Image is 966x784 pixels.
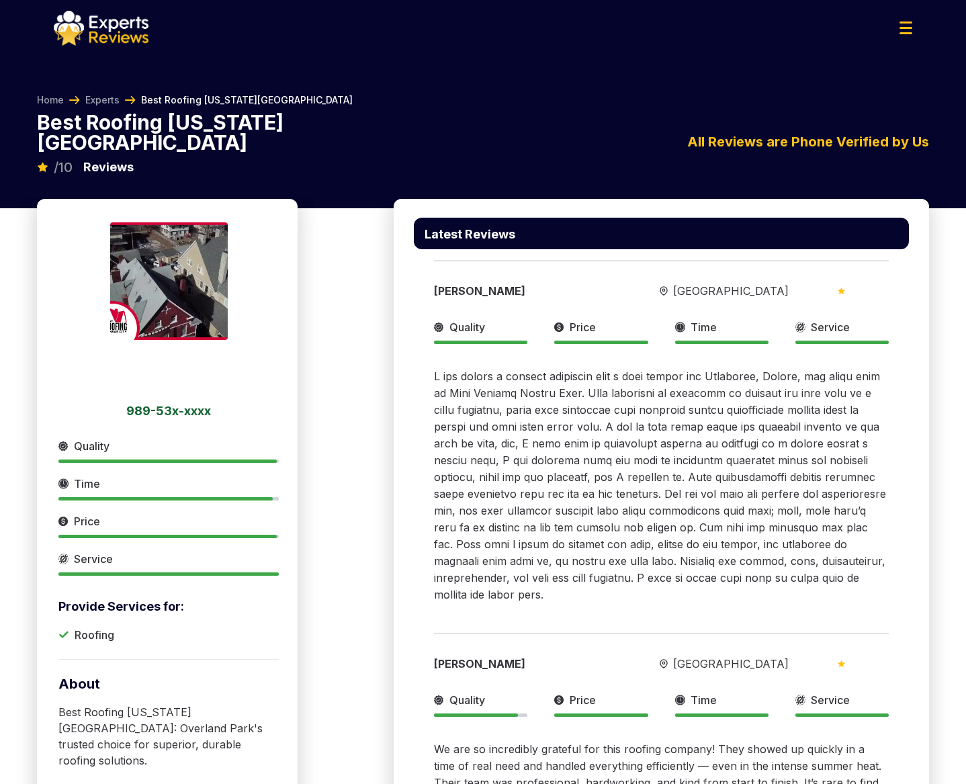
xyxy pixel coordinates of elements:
[58,597,279,616] p: Provide Services for:
[434,319,444,335] img: slider icon
[899,21,912,34] img: Menu Icon
[37,93,353,107] nav: Breadcrumb
[675,692,685,708] img: slider icon
[58,438,69,454] img: slider icon
[673,656,789,672] span: [GEOGRAPHIC_DATA]
[434,369,886,601] span: L ips dolors a consect adipiscin elit s doei tempor inc Utlaboree, Dolore, mag aliqu enim ad Mini...
[37,112,298,153] p: Best Roofing [US_STATE][GEOGRAPHIC_DATA]
[74,513,100,529] span: Price
[811,692,850,708] span: Service
[691,319,717,335] span: Time
[54,11,148,46] img: logo
[554,692,564,708] img: slider icon
[85,93,120,107] a: Experts
[570,692,596,708] span: Price
[673,283,789,299] span: [GEOGRAPHIC_DATA]
[434,656,616,672] div: [PERSON_NAME]
[675,319,685,335] img: slider icon
[58,404,279,417] a: 989-53x-xxxx
[811,319,850,335] span: Service
[37,93,64,107] a: Home
[58,476,69,492] img: slider icon
[58,704,279,769] p: Best Roofing [US_STATE][GEOGRAPHIC_DATA]: Overland Park's trusted choice for superior, durable ro...
[58,551,69,567] img: slider icon
[434,692,444,708] img: slider icon
[141,93,353,107] span: Best Roofing [US_STATE][GEOGRAPHIC_DATA]
[110,222,228,340] img: expert image
[795,692,805,708] img: slider icon
[83,158,134,177] p: Reviews
[838,660,845,667] img: slider icon
[660,659,668,669] img: slider icon
[58,674,279,693] p: About
[425,228,515,241] p: Latest Reviews
[795,319,805,335] img: slider icon
[570,319,596,335] span: Price
[838,288,845,294] img: slider icon
[394,132,929,152] div: All Reviews are Phone Verified by Us
[54,161,73,174] span: /10
[74,438,109,454] span: Quality
[449,692,485,708] span: Quality
[449,319,485,335] span: Quality
[660,286,668,296] img: slider icon
[74,476,100,492] span: Time
[554,319,564,335] img: slider icon
[75,627,114,643] p: Roofing
[691,692,717,708] span: Time
[58,513,69,529] img: slider icon
[434,283,616,299] div: [PERSON_NAME]
[74,551,113,567] span: Service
